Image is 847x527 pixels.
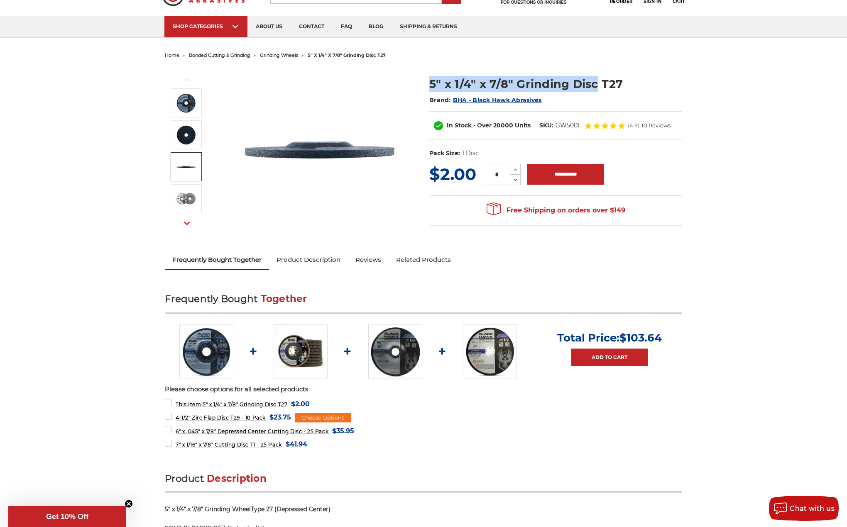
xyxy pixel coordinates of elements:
[515,122,531,129] span: Units
[260,52,298,58] a: grinding wheels
[487,202,625,219] span: Free Shipping on orders over $149
[462,149,479,158] dd: 1 Disc
[291,16,333,37] a: contact
[429,164,476,184] span: $2.00
[165,251,269,269] a: Frequently Bought Together
[291,398,310,410] span: $2.00
[176,428,328,434] span: 6" x .045" x 7/8" Depressed Center Cutting Disc - 25 Pack
[165,385,682,394] p: Please choose options for all selected products
[177,71,197,88] button: Previous
[269,251,348,269] a: Product Description
[176,156,196,177] img: .25 inch thick 5 inch diameter grinding wheel
[269,412,291,423] span: $23.75
[453,96,542,104] a: BHA - Black Hawk Abrasives
[261,293,307,305] span: Together
[251,505,330,513] strong: Type 27 (Depressed Center)
[447,122,472,129] span: In Stock
[571,349,648,366] a: Add to Cart
[176,415,266,421] span: 4-1/2" Zirc Flap Disc T29 - 10 Pack
[429,96,451,104] span: Brand:
[641,123,671,128] span: 10 Reviews
[557,331,662,344] p: Total Price:
[176,401,287,407] span: 5" x 1/4" x 7/8" Grinding Disc T27
[236,67,402,233] img: 5" x 1/4" x 7/8" Grinding Disc
[176,442,282,448] span: 7" x 1/16" x 7/8" Cutting Disc T1 - 25 Pack
[539,121,553,130] dt: SKU:
[286,439,307,450] span: $41.94
[173,23,239,29] div: SHOP CATEGORIES
[429,149,460,158] dt: Pack Size:
[556,121,580,130] dd: GW5001
[176,401,203,407] strong: This Item:
[46,512,88,521] span: Get 10% Off
[348,251,389,269] a: Reviews
[295,413,351,423] div: Choose Options
[207,473,267,484] span: Description
[165,293,257,305] span: Frequently Bought
[165,505,251,513] strong: 5" x 1/4" x 7/8" Grinding Wheel
[392,16,465,37] a: shipping & returns
[429,76,682,92] h1: 5" x 1/4" x 7/8" Grinding Disc T27
[769,496,839,521] button: Chat with us
[125,500,133,508] button: Close teaser
[628,123,639,128] span: (4.9)
[8,506,126,527] div: Get 10% OffClose teaser
[473,122,492,129] span: - Over
[619,331,662,344] span: $103.64
[247,16,291,37] a: about us
[360,16,392,37] a: blog
[790,505,835,512] span: Chat with us
[493,122,513,129] span: 20000
[189,52,250,58] a: bonded cutting & grinding
[332,425,354,437] span: $35.95
[179,324,233,378] img: 5" x 1/4" x 7/8" Grinding Disc
[177,215,197,232] button: Next
[176,93,196,113] img: 5" x 1/4" x 7/8" Grinding Disc
[308,52,386,58] span: 5" x 1/4" x 7/8" grinding disc t27
[165,473,204,484] span: Product
[176,188,196,209] img: 5 inch x 1/4 inch BHA grinding disc
[176,124,196,145] img: BHA grinding disc back
[165,52,179,58] a: home
[389,251,458,269] a: Related Products
[333,16,360,37] a: faq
